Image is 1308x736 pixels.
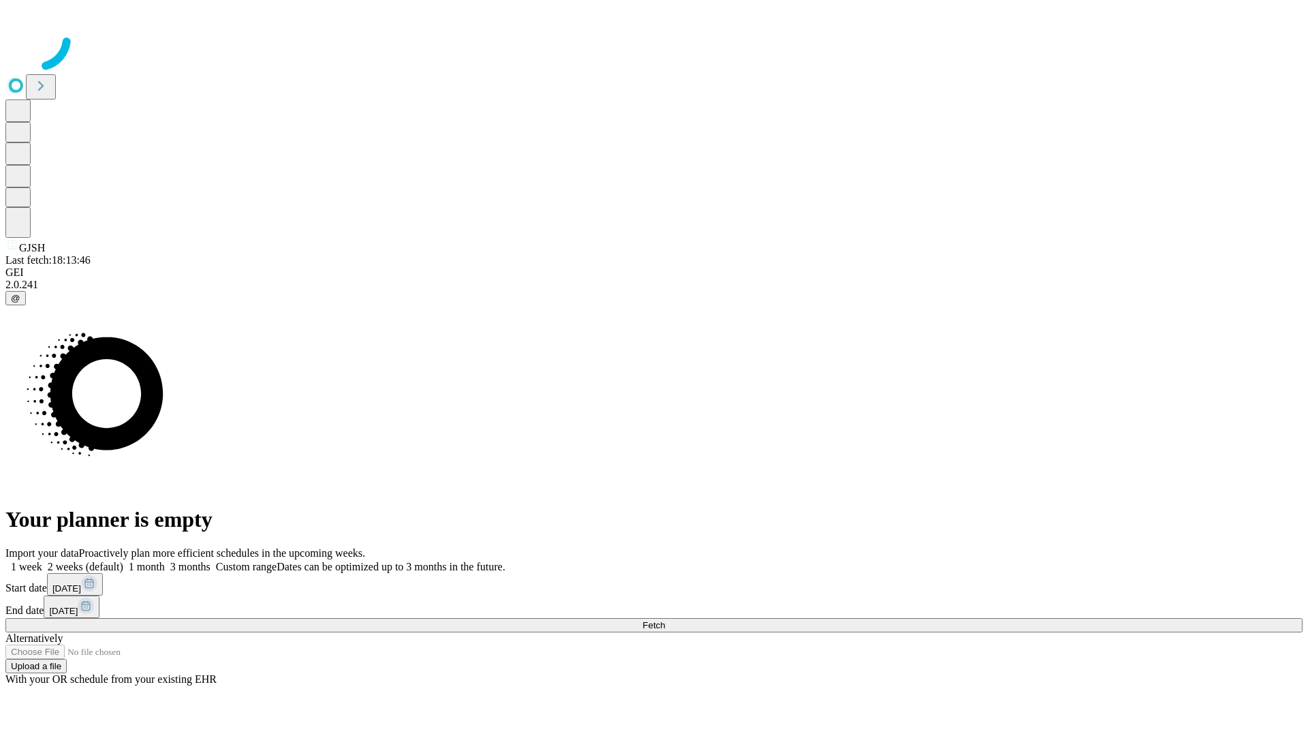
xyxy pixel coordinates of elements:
[5,291,26,305] button: @
[129,561,165,572] span: 1 month
[44,596,99,618] button: [DATE]
[642,620,665,630] span: Fetch
[47,573,103,596] button: [DATE]
[5,254,91,266] span: Last fetch: 18:13:46
[5,507,1303,532] h1: Your planner is empty
[5,673,217,685] span: With your OR schedule from your existing EHR
[5,659,67,673] button: Upload a file
[277,561,505,572] span: Dates can be optimized up to 3 months in the future.
[5,573,1303,596] div: Start date
[5,596,1303,618] div: End date
[52,583,81,594] span: [DATE]
[19,242,45,254] span: GJSH
[216,561,277,572] span: Custom range
[5,547,79,559] span: Import your data
[11,561,42,572] span: 1 week
[49,606,78,616] span: [DATE]
[5,632,63,644] span: Alternatively
[5,618,1303,632] button: Fetch
[48,561,123,572] span: 2 weeks (default)
[5,266,1303,279] div: GEI
[79,547,365,559] span: Proactively plan more efficient schedules in the upcoming weeks.
[5,279,1303,291] div: 2.0.241
[11,293,20,303] span: @
[170,561,211,572] span: 3 months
